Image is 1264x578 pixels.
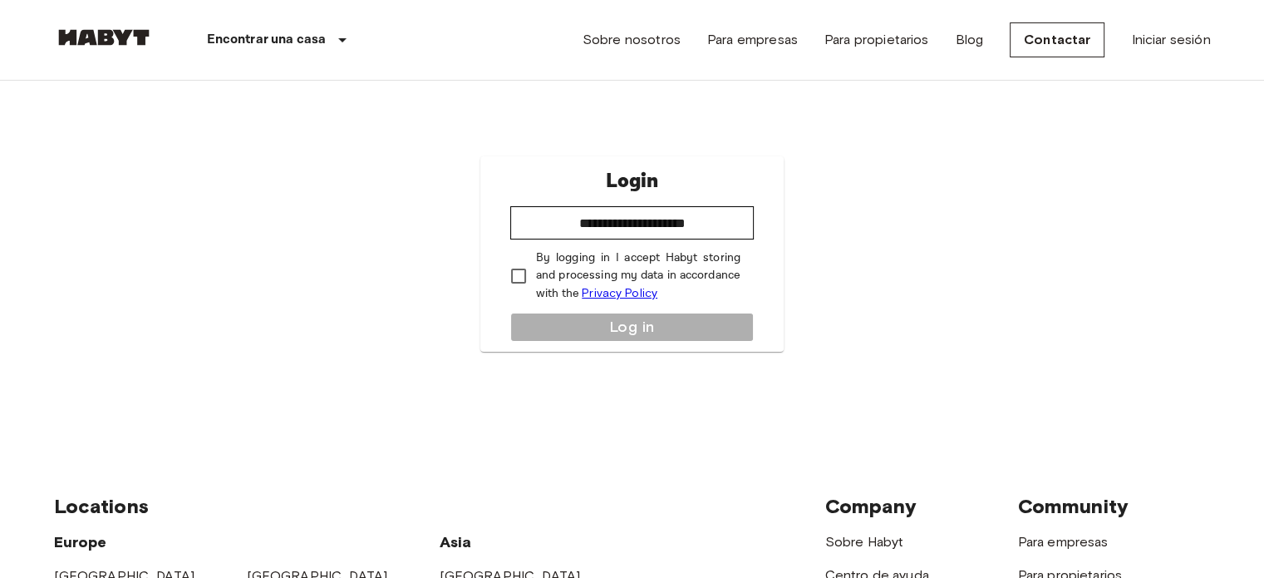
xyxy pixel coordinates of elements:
[1018,534,1109,550] a: Para empresas
[582,286,657,300] a: Privacy Policy
[1018,494,1129,518] span: Community
[605,166,658,196] p: Login
[824,30,929,50] a: Para propietarios
[583,30,681,50] a: Sobre nosotros
[955,30,983,50] a: Blog
[1131,30,1210,50] a: Iniciar sesión
[536,249,740,303] p: By logging in I accept Habyt storing and processing my data in accordance with the
[825,534,904,550] a: Sobre Habyt
[707,30,798,50] a: Para empresas
[825,494,917,518] span: Company
[54,533,107,551] span: Europe
[54,494,149,518] span: Locations
[207,30,327,50] p: Encontrar una casa
[440,533,472,551] span: Asia
[1010,22,1104,57] a: Contactar
[54,29,154,46] img: Habyt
